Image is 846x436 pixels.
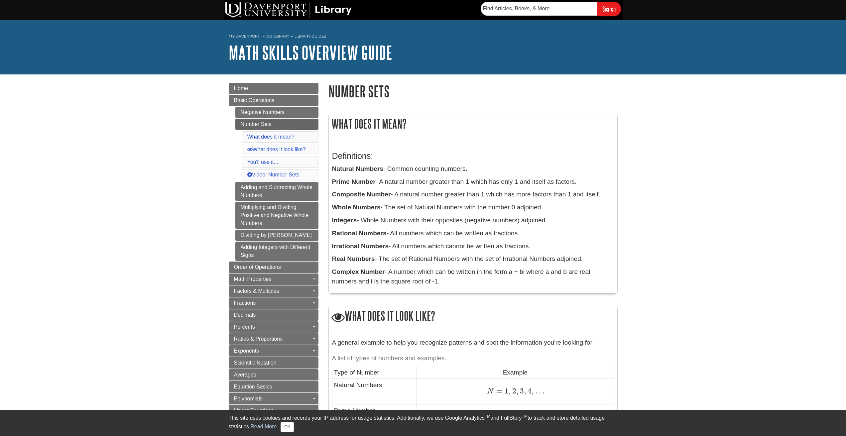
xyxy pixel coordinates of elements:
[229,95,318,106] a: Basic Operations
[234,264,281,270] span: Order of Operations
[234,360,277,366] span: Scientific Notation
[332,243,389,250] b: Irrational Numbers
[481,2,621,16] form: Searches DU Library's articles, books, and more
[229,309,318,321] a: Decimals
[502,386,509,395] span: 1
[247,147,306,152] a: What does it look like?
[229,405,318,416] a: Linear Equations
[247,159,278,165] a: You'll use it...
[332,204,381,211] b: Whole Numbers
[229,285,318,297] a: Factors & Multiples
[538,386,541,395] span: .
[524,386,526,395] span: ,
[229,321,318,333] a: Percents
[332,338,614,348] p: A general example to help you recognize patterns and spot the information you're looking for
[229,393,318,404] a: Polynomials
[235,230,318,241] a: Dividing by [PERSON_NAME]
[329,115,617,133] h2: What does it mean?
[516,386,519,395] span: ,
[234,372,256,378] span: Averages
[597,2,621,16] input: Search
[329,307,617,326] h2: What does it look like?
[332,254,614,264] p: - The set of Rational Numbers with the set of Irrational Numbers adjoined.
[332,229,614,238] p: - All numbers which can be written as fractions.
[225,2,352,18] img: DU Library
[234,348,259,354] span: Exponents
[332,191,391,198] b: Composite Number
[229,414,618,432] div: This site uses cookies and records your IP address for usage statistics. Additionally, we use Goo...
[229,333,318,345] a: Ratios & Proportions
[234,384,272,389] span: Equation Basics
[229,297,318,309] a: Fractions
[332,268,385,275] b: Complex Number
[526,386,532,395] span: 4
[534,386,538,395] span: .
[229,345,318,357] a: Exponents
[332,379,417,404] td: Natural Numbers
[332,190,614,199] p: - A natural number greater than 1 which has more factors than 1 and itself.
[332,177,614,187] p: - A natural number greater than 1 which has only 1 and itself as factors.
[229,32,618,43] nav: breadcrumb
[234,324,255,330] span: Percents
[332,404,417,430] td: Prime Number
[332,164,614,174] p: - Common counting numbers.
[234,85,248,91] span: Home
[522,414,528,419] sup: TM
[481,2,597,16] input: Find Articles, Books, & More...
[234,288,279,294] span: Factors & Multiples
[234,312,256,318] span: Decimals
[234,396,263,401] span: Polynomials
[235,107,318,118] a: Negative Numbers
[247,134,295,140] a: What does it mean?
[235,119,318,130] a: Number Sets
[332,203,614,212] p: - The set of Natural Numbers with the number 0 adjoined.
[485,414,490,419] sup: TM
[266,34,289,39] a: DU Library
[519,386,524,395] span: 3
[332,230,387,237] b: Rational Numbers
[328,83,618,100] h1: Number Sets
[332,366,417,379] td: Type of Number
[229,357,318,369] a: Scientific Notation
[229,369,318,381] a: Averages
[229,273,318,285] a: Math Properties
[541,386,545,395] span: .
[332,255,375,262] b: Real Numbers
[332,178,376,185] b: Prime Number
[332,267,614,286] p: - A number which can be written in the form a + bi where a and b are real numbers and i is the sq...
[235,182,318,201] a: Adding and Subtracting Whole Numbers
[511,386,516,395] span: 2
[247,172,300,177] a: Video: Number Sets
[229,42,392,63] a: Math Skills Overview Guide
[234,97,275,103] span: Basic Operations
[487,388,494,395] span: N
[417,366,614,379] td: Example
[235,242,318,261] a: Adding Integers with Different Signs
[332,151,614,161] h3: Definitions:
[234,336,283,342] span: Ratios & Proportions
[332,165,384,172] b: Natural Numbers
[494,386,502,395] span: =
[234,300,256,306] span: Fractions
[332,242,614,251] p: - All numbers which cannot be written as fractions.
[509,386,511,395] span: ,
[281,422,294,432] button: Close
[229,83,318,94] a: Home
[229,262,318,273] a: Order of Operations
[229,34,260,39] a: My Davenport
[250,424,277,429] a: Read More
[532,386,534,395] span: ,
[332,351,614,366] caption: A list of types of numbers and examples.
[332,217,357,224] b: Integers
[235,202,318,229] a: Multiplying and Dividing Positive and Negative Whole Numbers
[295,34,326,39] a: Library Guides
[234,408,274,413] span: Linear Equations
[332,216,614,225] p: - Whole Numbers with their opposites (negative numbers) adjoined.
[234,276,272,282] span: Math Properties
[229,381,318,392] a: Equation Basics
